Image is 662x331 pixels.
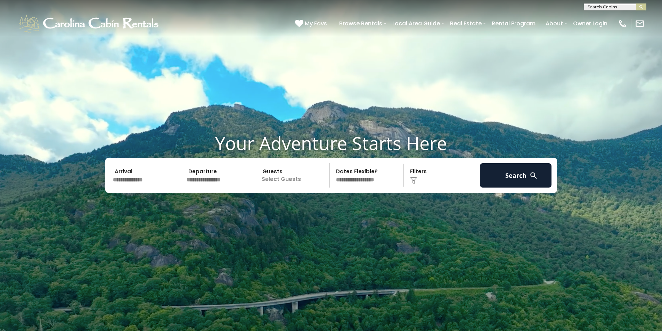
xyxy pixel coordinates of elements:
[635,19,645,28] img: mail-regular-white.png
[258,163,330,188] p: Select Guests
[529,171,538,180] img: search-regular-white.png
[295,19,329,28] a: My Favs
[447,17,485,30] a: Real Estate
[305,19,327,28] span: My Favs
[410,177,417,184] img: filter--v1.png
[336,17,386,30] a: Browse Rentals
[570,17,611,30] a: Owner Login
[542,17,566,30] a: About
[480,163,552,188] button: Search
[17,13,162,34] img: White-1-1-2.png
[618,19,628,28] img: phone-regular-white.png
[488,17,539,30] a: Rental Program
[389,17,443,30] a: Local Area Guide
[5,132,657,154] h1: Your Adventure Starts Here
